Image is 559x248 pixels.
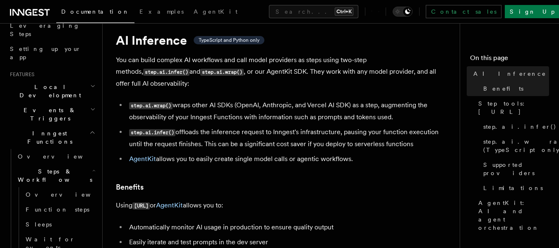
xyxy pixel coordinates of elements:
a: Contact sales [426,5,501,18]
li: allows you to easily create single model calls or agentic workflows. [127,153,447,165]
a: AgentKit [189,2,242,22]
kbd: Ctrl+K [335,7,353,16]
p: Using or allows you to: [116,200,447,212]
a: AgentKit [156,201,183,209]
span: Examples [139,8,184,15]
span: Function steps [26,206,89,213]
span: Overview [18,153,103,160]
code: step.ai.wrap() [129,102,173,109]
a: Function steps [22,202,97,217]
code: step.ai.wrap() [200,69,244,76]
a: step.ai.wrap() (TypeScript only) [480,134,549,157]
span: Steps & Workflows [14,167,92,184]
a: Setting up your app [7,41,97,65]
button: Search...Ctrl+K [269,5,358,18]
li: Automatically monitor AI usage in production to ensure quality output [127,222,447,233]
span: Local Development [7,83,90,99]
code: step.ai.infer() [129,129,175,136]
span: Setting up your app [10,46,81,60]
a: Step tools: [URL] [475,96,549,119]
span: AgentKit: AI and agent orchestration [478,199,549,232]
span: step.ai.infer() [483,123,557,131]
span: Step tools: [URL] [478,99,549,116]
button: Local Development [7,79,97,103]
a: Documentation [56,2,134,23]
a: step.ai.infer() [480,119,549,134]
span: Events & Triggers [7,106,90,123]
button: Inngest Functions [7,126,97,149]
a: AgentKit: AI and agent orchestration [475,195,549,235]
button: Steps & Workflows [14,164,97,187]
span: Features [7,71,34,78]
span: AI Inference [473,70,546,78]
li: offloads the inference request to Inngest's infrastructure, pausing your function execution until... [127,126,447,150]
span: Documentation [61,8,130,15]
a: Benefits [480,81,549,96]
span: Supported providers [483,161,549,177]
span: Sleeps [26,221,52,228]
code: [URL] [132,202,150,209]
a: Examples [134,2,189,22]
li: wraps other AI SDKs (OpenAI, Anthropic, and Vercel AI SDK) as a step, augmenting the observabilit... [127,99,447,123]
a: Leveraging Steps [7,18,97,41]
code: step.ai.infer() [143,69,190,76]
span: Limitations [483,184,543,192]
span: Benefits [483,84,523,93]
p: You can build complex AI workflows and call model providers as steps using two-step methods, and ... [116,54,447,89]
a: AI Inference [470,66,549,81]
a: Overview [22,187,97,202]
button: Toggle dark mode [393,7,413,17]
a: Supported providers [480,157,549,181]
span: AgentKit [194,8,238,15]
a: AgentKit [129,155,156,163]
span: Inngest Functions [7,129,89,146]
a: Sleeps [22,217,97,232]
span: TypeScript and Python only [199,37,259,43]
li: Easily iterate and test prompts in the dev server [127,236,447,248]
a: Benefits [116,181,144,193]
a: Overview [14,149,97,164]
h1: AI Inference [116,33,447,48]
span: Overview [26,191,111,198]
h4: On this page [470,53,549,66]
button: Events & Triggers [7,103,97,126]
a: Limitations [480,181,549,195]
